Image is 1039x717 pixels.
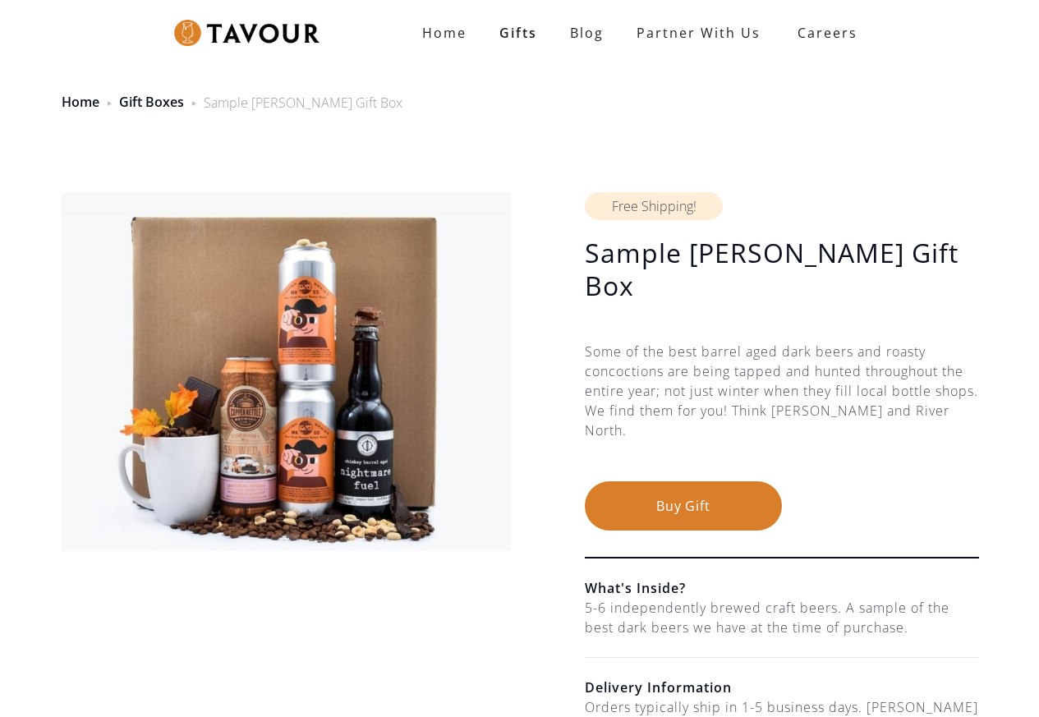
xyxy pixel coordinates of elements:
a: partner with us [620,16,777,49]
a: Careers [777,10,870,56]
div: Sample [PERSON_NAME] Gift Box [204,93,402,113]
a: Blog [554,16,620,49]
h1: Sample [PERSON_NAME] Gift Box [585,237,979,302]
a: Gift Boxes [119,93,184,111]
a: Home [406,16,483,49]
div: Free Shipping! [585,192,723,220]
div: 5-6 independently brewed craft beers. A sample of the best dark beers we have at the time of purc... [585,598,979,637]
a: Gifts [483,16,554,49]
strong: Home [422,24,467,42]
div: Some of the best barrel aged dark beers and roasty concoctions are being tapped and hunted throug... [585,342,979,481]
h6: Delivery Information [585,678,979,697]
a: Home [62,93,99,111]
button: Buy Gift [585,481,782,531]
strong: Careers [798,16,857,49]
h6: What's Inside? [585,578,979,598]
